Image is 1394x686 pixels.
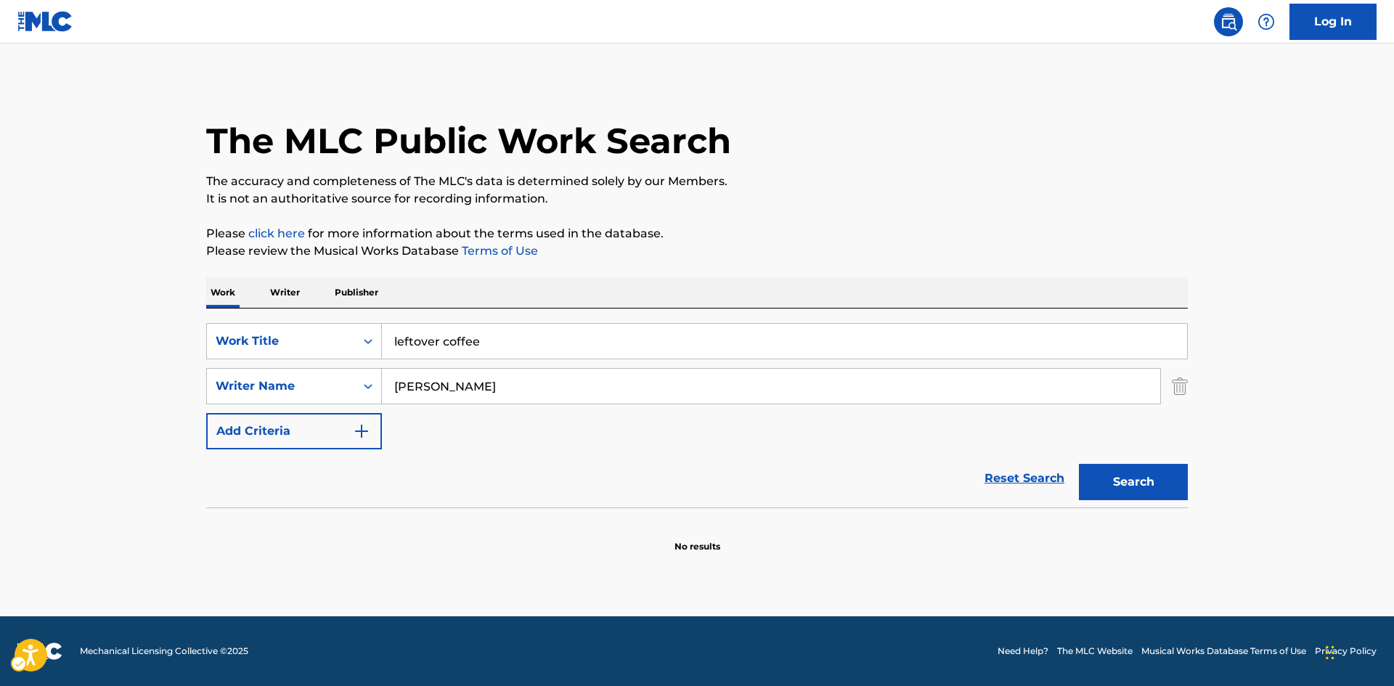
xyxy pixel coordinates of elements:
a: Privacy Policy [1315,645,1377,658]
p: Please for more information about the terms used in the database. [206,225,1188,242]
img: search [1220,13,1237,30]
iframe: Hubspot Iframe [1321,616,1394,686]
input: Search... [382,324,1187,359]
img: logo [17,642,62,660]
img: MLC Logo [17,11,73,32]
form: Search Form [206,323,1188,507]
p: It is not an authoritative source for recording information. [206,190,1188,208]
img: 9d2ae6d4665cec9f34b9.svg [353,422,370,440]
img: Delete Criterion [1172,368,1188,404]
a: click here [248,226,305,240]
p: Work [206,277,240,308]
p: Publisher [330,277,383,308]
p: The accuracy and completeness of The MLC's data is determined solely by our Members. [206,173,1188,190]
button: Search [1079,464,1188,500]
input: Search... [382,369,1160,404]
a: Need Help? [998,645,1048,658]
a: Musical Works Database Terms of Use [1141,645,1306,658]
a: Reset Search [977,462,1072,494]
a: The MLC Website [1057,645,1133,658]
p: Writer [266,277,304,308]
a: Terms of Use [459,244,538,258]
a: Log In [1289,4,1377,40]
div: Chat Widget [1321,616,1394,686]
div: Writer Name [216,377,346,395]
p: Please review the Musical Works Database [206,242,1188,260]
img: help [1258,13,1275,30]
button: Add Criteria [206,413,382,449]
p: No results [674,523,720,553]
span: Mechanical Licensing Collective © 2025 [80,645,248,658]
h1: The MLC Public Work Search [206,119,731,163]
div: Work Title [216,332,346,350]
div: Drag [1326,631,1334,674]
